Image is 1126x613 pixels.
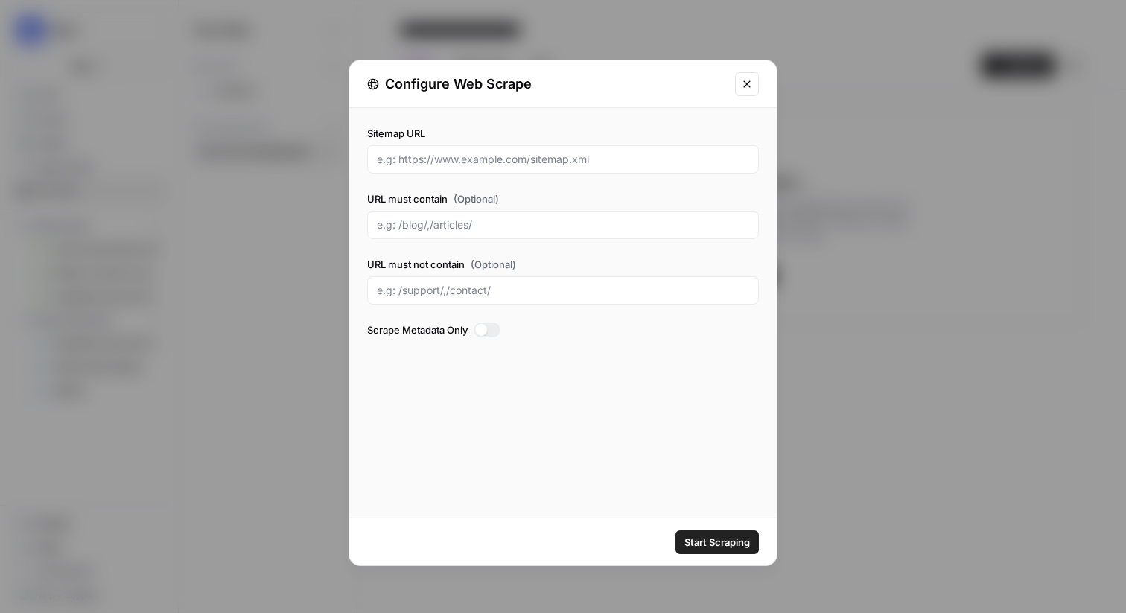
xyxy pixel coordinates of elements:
[471,257,516,272] span: (Optional)
[684,535,750,550] span: Start Scraping
[367,257,759,272] label: URL must not contain
[367,74,726,95] div: Configure Web Scrape
[675,530,759,554] button: Start Scraping
[377,217,749,232] input: e.g: /blog/,/articles/
[377,152,749,167] input: e.g: https://www.example.com/sitemap.xml
[377,283,749,298] input: e.g: /support/,/contact/
[367,191,759,206] label: URL must contain
[454,191,499,206] span: (Optional)
[735,72,759,96] button: Close modal
[367,126,759,141] label: Sitemap URL
[367,323,759,337] label: Scrape Metadata Only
